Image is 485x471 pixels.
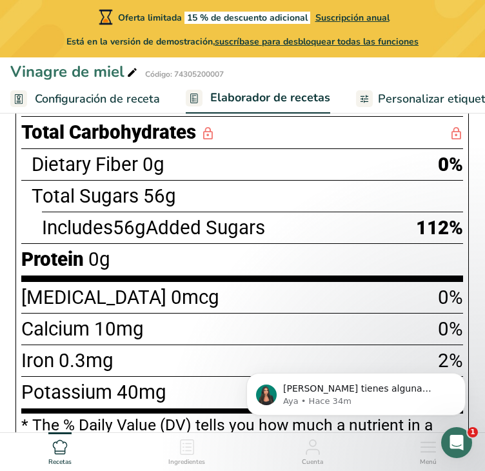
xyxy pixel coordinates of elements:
span: Calcium [21,318,90,340]
div: Código: 74305200007 [145,68,224,80]
span: Suscripción anual [315,12,390,24]
span: Ingredientes [168,457,205,467]
div: Oferta limitada [96,9,390,25]
span: 56g [113,217,146,239]
span: 40mg [117,381,166,403]
div: Vinagre de miel [10,60,140,83]
span: Dietary Fiber [32,154,138,175]
iframe: Intercom notifications mensaje [227,346,485,436]
a: Ingredientes [168,433,205,468]
span: 0g [143,154,164,175]
a: Configuración de receta [10,85,160,114]
span: 10mg [94,318,144,340]
span: Iron [21,350,54,372]
span: Total Sugars [32,185,139,207]
span: suscríbase para desbloquear todas las funciones [215,35,419,48]
span: Menú [420,457,437,467]
span: Total Carbohydrates [21,121,196,143]
span: [MEDICAL_DATA] [21,286,166,308]
span: Protein [21,248,84,270]
span: Includes Added Sugars [42,217,265,239]
a: Recetas [48,433,72,468]
span: Cuenta [302,457,323,467]
span: Configuración de receta [35,90,160,108]
span: Elaborador de recetas [210,89,330,106]
span: 1 [468,427,478,437]
span: 0% [438,286,463,308]
span: 0.3mg [59,350,114,372]
a: Cuenta [302,433,323,468]
span: 0mcg [171,286,219,308]
span: 112% [416,217,463,239]
span: 56g [143,185,176,207]
span: Está en la versión de demostración, [66,35,419,48]
span: Potassium [21,381,112,403]
iframe: Intercom live chat [441,427,472,458]
span: 0% [438,154,463,175]
a: Elaborador de recetas [186,83,330,114]
span: Recetas [48,457,72,467]
span: 0g [88,248,110,270]
span: 0% [438,318,463,340]
span: 15 % de descuento adicional [184,12,310,24]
